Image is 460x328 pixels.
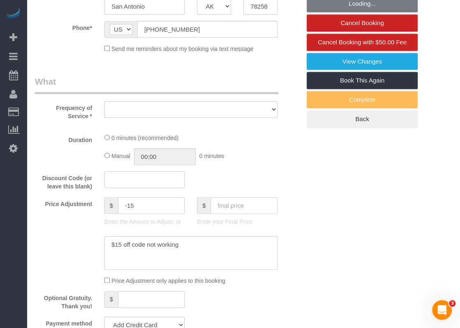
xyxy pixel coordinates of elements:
p: Enter your Final Price [197,218,277,226]
a: Cancel Booking [307,14,418,32]
span: 0 minutes (recommended) [111,135,178,141]
label: Optional Gratuity. Thank you! [29,291,98,310]
a: Cancel Booking with $50.00 Fee [307,34,418,51]
span: Manual [111,153,130,159]
span: $ [104,197,118,214]
a: Book This Again [307,72,418,89]
span: Send me reminders about my booking via text message [111,46,254,52]
label: Payment method [29,317,98,328]
input: final price [210,197,277,214]
span: 0 minutes [199,153,224,159]
label: Duration [29,133,98,144]
iframe: Intercom live chat [432,300,452,320]
legend: What [35,76,278,94]
a: View Changes [307,53,418,70]
span: Cancel Booking with $50.00 Fee [318,39,407,46]
img: Automaid Logo [5,8,21,20]
label: Frequency of Service * [29,101,98,120]
span: $ [104,291,118,308]
span: Price Adjustment only applies to this booking [111,278,225,284]
span: $ [197,197,210,214]
label: Discount Code (or leave this blank) [29,171,98,190]
input: Phone* [137,21,277,38]
label: Price Adjustment [29,197,98,208]
a: Back [307,110,418,128]
span: 3 [449,300,455,307]
label: Phone* [29,21,98,32]
p: Enter the Amount to Adjust, or [104,218,185,226]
